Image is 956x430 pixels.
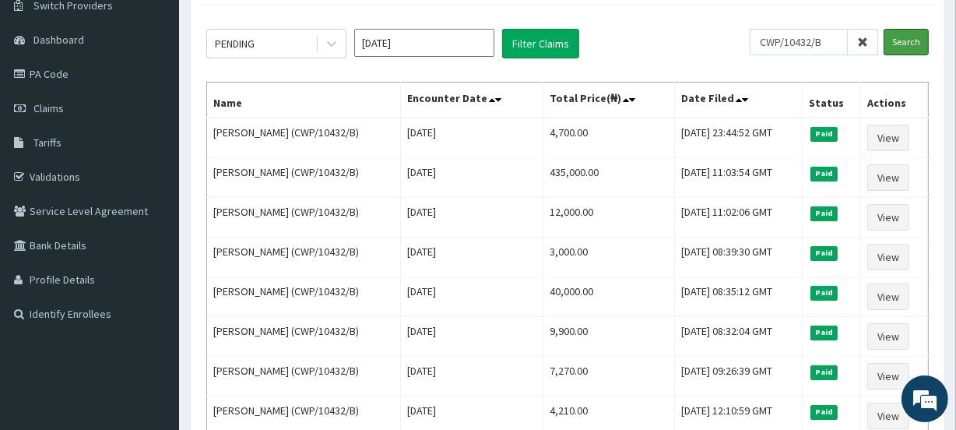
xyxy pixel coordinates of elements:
[810,405,838,419] span: Paid
[400,198,543,238] td: [DATE]
[207,198,401,238] td: [PERSON_NAME] (CWP/10432/B)
[255,8,293,45] div: Minimize live chat window
[675,118,802,158] td: [DATE] 23:44:52 GMT
[810,127,838,141] span: Paid
[675,317,802,357] td: [DATE] 08:32:04 GMT
[8,274,297,329] textarea: Type your message and hit 'Enter'
[867,284,909,310] a: View
[750,29,848,55] input: Search by HMO ID
[802,83,861,118] th: Status
[867,204,909,231] a: View
[543,277,675,317] td: 40,000.00
[543,83,675,118] th: Total Price(₦)
[810,206,838,220] span: Paid
[810,365,838,379] span: Paid
[207,158,401,198] td: [PERSON_NAME] (CWP/10432/B)
[675,158,802,198] td: [DATE] 11:03:54 GMT
[400,238,543,277] td: [DATE]
[543,198,675,238] td: 12,000.00
[400,83,543,118] th: Encounter Date
[543,357,675,397] td: 7,270.00
[867,125,909,151] a: View
[867,403,909,429] a: View
[543,118,675,158] td: 4,700.00
[207,118,401,158] td: [PERSON_NAME] (CWP/10432/B)
[861,83,929,118] th: Actions
[810,286,838,300] span: Paid
[207,277,401,317] td: [PERSON_NAME] (CWP/10432/B)
[354,29,494,57] input: Select Month and Year
[81,87,262,107] div: Chat with us now
[400,357,543,397] td: [DATE]
[400,277,543,317] td: [DATE]
[867,244,909,270] a: View
[867,363,909,389] a: View
[207,238,401,277] td: [PERSON_NAME] (CWP/10432/B)
[400,118,543,158] td: [DATE]
[33,101,64,115] span: Claims
[90,121,215,278] span: We're online!
[675,198,802,238] td: [DATE] 11:02:06 GMT
[33,33,84,47] span: Dashboard
[207,317,401,357] td: [PERSON_NAME] (CWP/10432/B)
[207,357,401,397] td: [PERSON_NAME] (CWP/10432/B)
[400,317,543,357] td: [DATE]
[207,83,401,118] th: Name
[33,136,62,150] span: Tariffs
[675,357,802,397] td: [DATE] 09:26:39 GMT
[543,158,675,198] td: 435,000.00
[867,164,909,191] a: View
[675,277,802,317] td: [DATE] 08:35:12 GMT
[810,246,838,260] span: Paid
[675,238,802,277] td: [DATE] 08:39:30 GMT
[29,78,63,117] img: d_794563401_company_1708531726252_794563401
[675,83,802,118] th: Date Filed
[543,317,675,357] td: 9,900.00
[543,238,675,277] td: 3,000.00
[400,158,543,198] td: [DATE]
[215,36,255,51] div: PENDING
[884,29,929,55] input: Search
[810,167,838,181] span: Paid
[867,323,909,350] a: View
[502,29,579,58] button: Filter Claims
[810,326,838,340] span: Paid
